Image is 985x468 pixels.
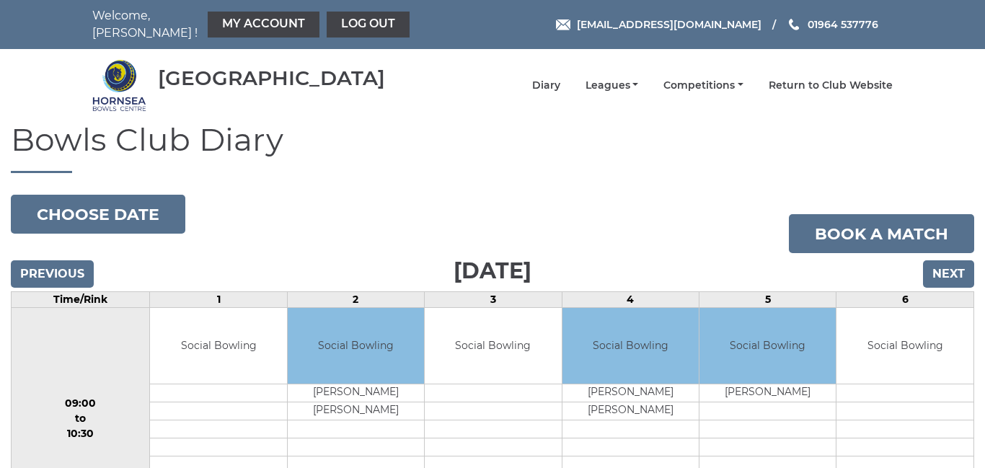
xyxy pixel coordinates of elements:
[327,12,410,37] a: Log out
[787,17,878,32] a: Phone us 01964 537776
[12,292,150,308] td: Time/Rink
[288,308,424,384] td: Social Bowling
[150,308,286,384] td: Social Bowling
[586,79,639,92] a: Leagues
[562,384,699,402] td: [PERSON_NAME]
[836,308,973,384] td: Social Bowling
[287,292,424,308] td: 2
[699,384,836,402] td: [PERSON_NAME]
[532,79,560,92] a: Diary
[208,12,319,37] a: My Account
[923,260,974,288] input: Next
[789,214,974,253] a: Book a match
[92,7,413,42] nav: Welcome, [PERSON_NAME] !
[11,195,185,234] button: Choose date
[562,402,699,420] td: [PERSON_NAME]
[288,402,424,420] td: [PERSON_NAME]
[92,58,146,112] img: Hornsea Bowls Centre
[808,18,878,31] span: 01964 537776
[577,18,761,31] span: [EMAIL_ADDRESS][DOMAIN_NAME]
[699,292,836,308] td: 5
[11,260,94,288] input: Previous
[158,67,385,89] div: [GEOGRAPHIC_DATA]
[11,122,974,173] h1: Bowls Club Diary
[789,19,799,30] img: Phone us
[562,292,699,308] td: 4
[150,292,287,308] td: 1
[769,79,893,92] a: Return to Club Website
[556,17,761,32] a: Email [EMAIL_ADDRESS][DOMAIN_NAME]
[425,292,562,308] td: 3
[562,308,699,384] td: Social Bowling
[425,308,561,384] td: Social Bowling
[699,308,836,384] td: Social Bowling
[663,79,743,92] a: Competitions
[836,292,974,308] td: 6
[556,19,570,30] img: Email
[288,384,424,402] td: [PERSON_NAME]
